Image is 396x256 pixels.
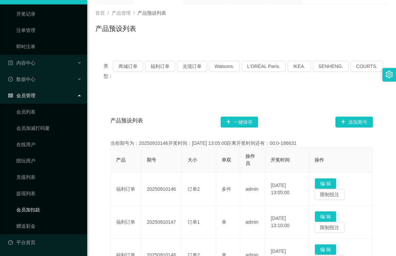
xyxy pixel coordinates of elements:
[16,40,82,53] a: 即时注单
[271,157,290,163] span: 开奖时间
[188,219,200,225] span: 订单1
[335,117,373,127] button: 图标: plus添加期号
[8,61,13,65] i: 图标: profile
[315,211,336,222] button: 编 辑
[138,10,166,16] span: 产品预设列表
[315,178,336,189] button: 编 辑
[104,61,113,81] span: 类型：
[240,173,265,206] td: admin
[111,173,141,206] td: 福利订单
[8,93,35,98] span: 会员管理
[188,186,200,192] span: 订单2
[385,71,393,78] i: 图标: setting
[315,222,345,233] button: 限制投注
[16,170,82,184] a: 充值列表
[16,203,82,217] a: 会员加扣款
[8,76,35,82] span: 数据中心
[16,219,82,233] a: 赠送彩金
[16,187,82,200] a: 提现列表
[8,60,35,66] span: 内容中心
[16,7,82,21] a: 开奖记录
[222,186,231,192] span: 多件
[222,219,226,225] span: 单
[145,61,175,72] button: 福利订单
[113,61,143,72] button: 商城订单
[265,173,309,206] td: [DATE] 13:05:00
[16,105,82,119] a: 会员列表
[315,189,345,200] button: 限制投注
[111,206,141,239] td: 福利订单
[242,61,286,72] button: L'ORÉAL Paris.
[112,10,131,16] span: 产品管理
[8,93,13,98] i: 图标: table
[16,138,82,151] a: 在线用户
[108,10,109,16] span: /
[265,206,309,239] td: [DATE] 13:10:00
[116,157,126,163] span: 产品
[351,61,383,72] button: COURTS.
[222,157,231,163] span: 单双
[110,117,143,127] span: 产品预设列表
[177,61,207,72] button: 兑现订单
[16,154,82,168] a: 陪玩用户
[288,61,311,72] button: IKEA.
[16,121,82,135] a: 会员加减打码量
[147,157,156,163] span: 期号
[245,153,255,166] span: 操作员
[209,61,240,72] button: Watsons.
[141,206,182,239] td: 20250910147
[240,206,265,239] td: admin
[95,10,105,16] span: 首页
[8,77,13,82] i: 图标: check-circle-o
[133,10,135,16] span: /
[95,23,136,34] h1: 产品预设列表
[8,236,82,249] a: 图标: dashboard平台首页
[188,157,197,163] span: 大小
[315,157,324,163] span: 操作
[141,173,182,206] td: 20250910146
[110,140,373,147] div: 当前期号为：20250910146开奖时间：[DATE] 13:05:00距离开奖时间还有：00:0-186631
[221,117,258,127] button: 图标: plus一键保存
[16,23,82,37] a: 注单管理
[315,244,336,255] button: 编 辑
[313,61,349,72] button: SENHENG.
